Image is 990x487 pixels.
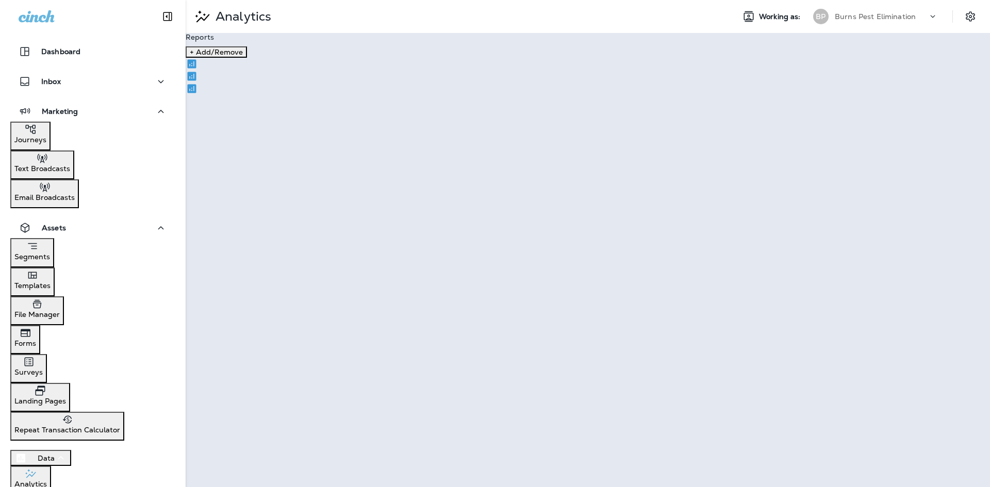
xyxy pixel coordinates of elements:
p: Text Broadcasts [14,164,70,173]
button: Dashboard [10,41,175,62]
p: Analytics [211,9,271,24]
p: Repeat Transaction Calculator [14,426,120,434]
p: Templates [14,281,51,290]
p: File Manager [14,310,60,318]
button: Repeat Transaction Calculator [10,412,124,441]
p: Reports [186,33,990,41]
button: Segments [10,238,54,267]
button: + Add/Remove [186,46,247,58]
button: Marketing [10,101,175,122]
button: Assets [10,217,175,238]
p: Data [38,454,55,462]
button: Journeys [10,122,51,150]
p: Burns Pest Elimination [835,12,916,21]
button: Email Broadcasts [10,179,79,208]
p: Dashboard [41,47,80,56]
button: Data [10,450,71,466]
p: Landing Pages [14,397,66,405]
p: Email Broadcasts [14,193,75,201]
button: Forms [10,325,40,354]
p: Inbox [41,77,61,86]
p: Surveys [14,368,43,376]
p: Journeys [14,136,46,144]
span: Working as: [759,12,803,21]
button: Surveys [10,354,47,383]
p: Segments [14,253,50,261]
button: Settings [961,7,980,26]
p: Assets [42,224,66,232]
button: Templates [10,267,55,296]
button: File Manager [10,296,64,325]
button: Text Broadcasts [10,150,74,179]
p: Marketing [42,107,78,115]
button: Landing Pages [10,383,70,412]
button: Collapse Sidebar [153,6,182,27]
p: Forms [14,339,36,347]
div: BP [813,9,829,24]
button: Inbox [10,71,175,92]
